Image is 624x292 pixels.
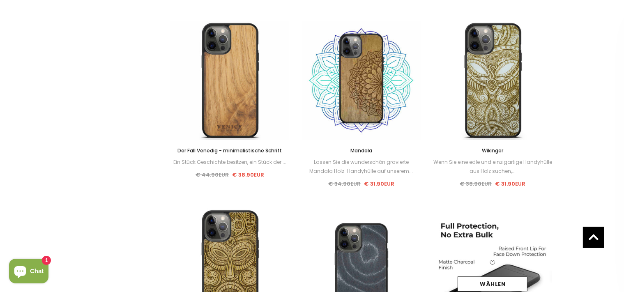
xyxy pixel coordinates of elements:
[433,146,553,155] a: Wikinger
[302,158,421,176] div: Lassen Sie die wunderschön gravierte Mandala Holz-Handyhülle auf unserem...
[7,259,51,285] inbox-online-store-chat: Shopify online store chat
[495,180,525,188] span: € 31.90EUR
[482,147,503,154] span: Wikinger
[460,180,492,188] span: € 38.90EUR
[458,277,527,292] a: Wählen
[433,158,553,176] div: Wenn Sie eine edle und einzigartige Handyhülle aus Holz suchen,...
[232,171,264,179] span: € 38.90EUR
[328,180,361,188] span: € 34.90EUR
[177,147,282,154] span: Der Fall Venedig - minimalistische Schrift
[170,146,290,155] a: Der Fall Venedig - minimalistische Schrift
[364,180,394,188] span: € 31.90EUR
[170,158,290,167] div: Ein Stück Geschichte besitzen, ein Stück der ...
[196,171,229,179] span: € 44.90EUR
[350,147,372,154] span: Mandala
[302,146,421,155] a: Mandala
